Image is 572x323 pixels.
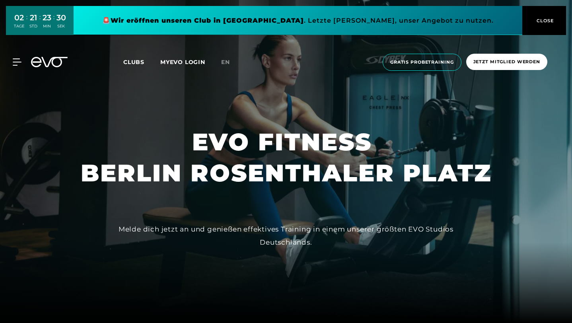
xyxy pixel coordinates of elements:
[390,59,454,66] span: Gratis Probetraining
[464,54,550,71] a: Jetzt Mitglied werden
[43,12,51,23] div: 23
[43,23,51,29] div: MIN
[56,12,66,23] div: 30
[14,12,24,23] div: 02
[221,58,239,67] a: en
[522,6,566,35] button: CLOSE
[81,126,492,189] h1: EVO FITNESS BERLIN ROSENTHALER PLATZ
[29,12,37,23] div: 21
[221,58,230,66] span: en
[473,58,540,65] span: Jetzt Mitglied werden
[160,58,205,66] a: MYEVO LOGIN
[380,54,464,71] a: Gratis Probetraining
[26,13,27,34] div: :
[56,23,66,29] div: SEK
[14,23,24,29] div: TAGE
[107,223,465,249] div: Melde dich jetzt an und genießen effektives Training in einem unserer größten EVO Studios Deutsch...
[123,58,144,66] span: Clubs
[535,17,554,24] span: CLOSE
[123,58,160,66] a: Clubs
[29,23,37,29] div: STD
[39,13,41,34] div: :
[53,13,54,34] div: :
